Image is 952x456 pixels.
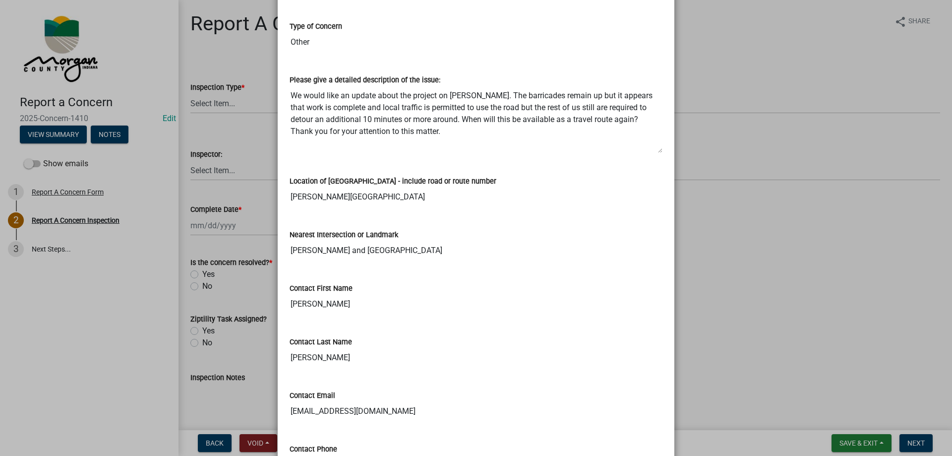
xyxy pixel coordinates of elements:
label: Contact Last Name [290,339,352,346]
label: Type of Concern [290,23,342,30]
label: Contact Phone [290,446,337,453]
label: Contact First Name [290,285,353,292]
label: Please give a detailed description of the issue: [290,77,440,84]
textarea: We would like an update about the project on [PERSON_NAME]. The barricades remain up but it appea... [290,86,662,153]
label: Location of [GEOGRAPHIC_DATA] - include road or route number [290,178,496,185]
label: Nearest Intersection or Landmark [290,232,398,239]
label: Contact Email [290,392,335,399]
